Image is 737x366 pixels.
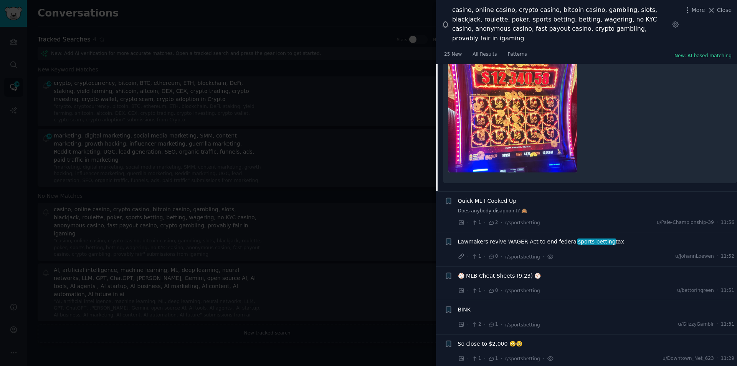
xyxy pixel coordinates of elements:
span: Patterns [508,51,527,58]
a: BINK [458,306,471,314]
span: · [501,219,502,227]
span: 2 [471,321,481,328]
a: ⚾ MLB Cheat Sheets (9.23) ⚾ [458,272,541,280]
span: More [692,6,705,14]
span: 0 [488,287,498,294]
span: r/sportsbetting [505,254,540,260]
span: · [484,253,486,261]
span: All Results [473,51,497,58]
span: 2 [488,219,498,226]
span: · [543,354,544,363]
span: · [484,321,486,329]
span: · [484,354,486,363]
span: 11:56 [721,219,734,226]
span: 0 [488,253,498,260]
span: · [467,287,469,295]
span: u/Pale-Championship-39 [657,219,714,226]
span: · [467,253,469,261]
span: 11:51 [721,287,734,294]
span: r/sportsbetting [505,356,540,361]
span: r/sportsbetting [505,288,540,293]
button: Close [707,6,732,14]
span: 25 New [444,51,462,58]
span: · [717,287,718,294]
span: · [543,253,544,261]
span: · [501,287,502,295]
a: Lawmakers revive WAGER Act to end federalsports bettingtax [458,238,624,246]
span: Lawmakers revive WAGER Act to end federal tax [458,238,624,246]
button: New: AI-based matching [674,53,732,60]
span: · [717,219,718,226]
span: · [717,355,718,362]
span: Close [717,6,732,14]
span: · [484,219,486,227]
span: · [717,253,718,260]
span: 1 [471,355,481,362]
span: 11:29 [721,355,734,362]
span: u/bettoringreen [677,287,714,294]
a: 25 New [441,48,464,64]
a: Patterns [505,48,530,64]
span: 1 [471,219,481,226]
span: r/sportsbetting [505,220,540,225]
span: r/sportsbetting [505,322,540,328]
span: 1 [488,321,498,328]
a: Does anybody disappoint? 🙈 [458,208,735,215]
a: So close to $2,000 🥺🥺 [458,340,522,348]
span: 1 [471,253,481,260]
span: u/JohannLoewen [675,253,714,260]
span: · [467,354,469,363]
span: u/GlizzyGamblr [678,321,714,328]
span: 11:52 [721,253,734,260]
span: · [501,253,502,261]
span: u/Downtown_Net_623 [663,355,714,362]
span: · [501,321,502,329]
span: sports betting [577,238,616,245]
a: All Results [470,48,499,64]
div: casino, online casino, crypto casino, bitcoin casino, gambling, slots, blackjack, roulette, poker... [452,5,669,43]
span: 11:31 [721,321,734,328]
span: · [467,219,469,227]
span: · [717,321,718,328]
span: · [501,354,502,363]
span: · [484,287,486,295]
span: · [467,321,469,329]
button: More [684,6,705,14]
a: Quick ML I Cooked Up [458,197,517,205]
span: 1 [471,287,481,294]
span: 1 [488,355,498,362]
img: Question for slot players... [448,32,577,173]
